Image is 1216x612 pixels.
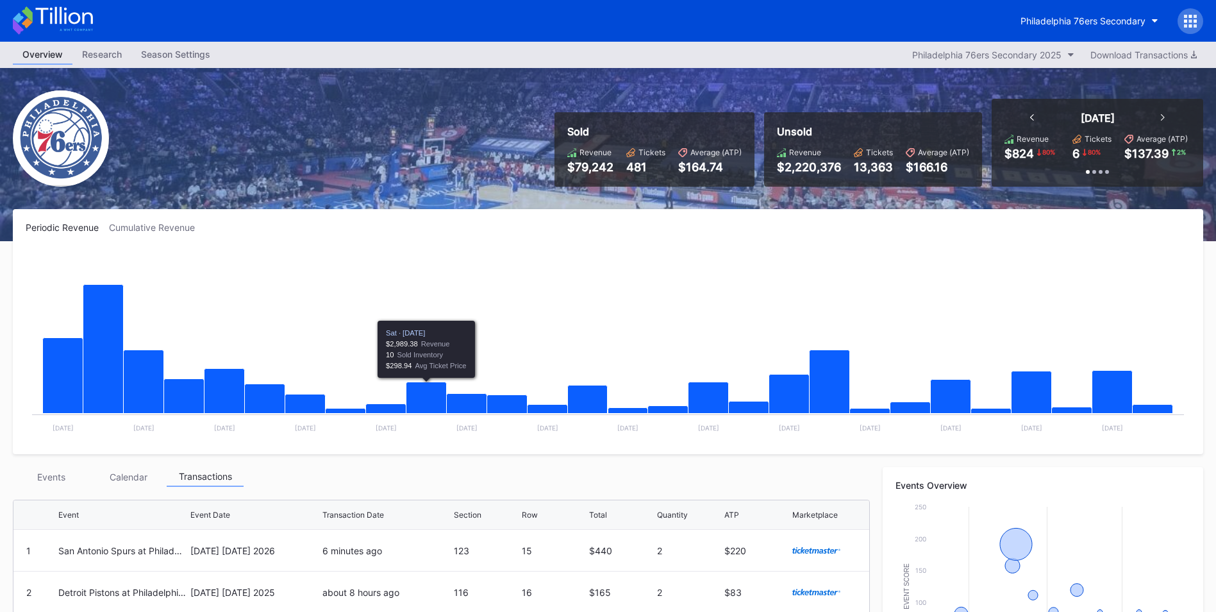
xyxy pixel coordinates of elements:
div: 16 [522,587,586,598]
div: $83 [724,587,788,598]
div: 2 [657,545,721,556]
button: Philadelphia 76ers Secondary 2025 [906,46,1081,64]
div: [DATE] [DATE] 2025 [190,587,319,598]
div: Transactions [167,467,244,487]
text: [DATE] [537,424,558,432]
div: Average (ATP) [690,148,742,157]
svg: Chart title [26,249,1190,441]
div: 481 [626,160,665,174]
div: Periodic Revenue [26,222,109,233]
text: [DATE] [456,424,478,432]
div: Quantity [657,510,688,520]
div: Tickets [1085,134,1112,144]
div: $220 [724,545,788,556]
div: $440 [589,545,653,556]
div: Average (ATP) [918,148,969,157]
div: San Antonio Spurs at Philadelphia 76ers [58,545,187,556]
div: $79,242 [567,160,613,174]
div: Unsold [777,125,969,138]
div: 15 [522,545,586,556]
text: [DATE] [940,424,962,432]
img: Philadelphia_76ers.png [13,90,109,187]
a: Overview [13,45,72,65]
div: Marketplace [792,510,838,520]
button: Download Transactions [1084,46,1203,64]
div: Season Settings [131,45,220,64]
img: ticketmaster.svg [792,589,840,595]
text: [DATE] [214,424,235,432]
text: [DATE] [617,424,638,432]
div: $137.39 [1124,147,1169,160]
div: 80 % [1087,147,1102,157]
div: Revenue [789,148,821,157]
div: $166.16 [906,160,969,174]
div: Event Date [190,510,230,520]
img: ticketmaster.svg [792,547,840,554]
div: 123 [454,545,518,556]
button: Philadelphia 76ers Secondary [1011,9,1168,33]
div: $165 [589,587,653,598]
div: Cumulative Revenue [109,222,205,233]
text: 250 [915,503,926,511]
text: [DATE] [779,424,800,432]
div: Tickets [866,148,893,157]
div: 13,363 [854,160,893,174]
div: about 8 hours ago [322,587,451,598]
div: Total [589,510,607,520]
div: Sold [567,125,742,138]
div: 2 [657,587,721,598]
div: 80 % [1041,147,1056,157]
div: Detroit Pistons at Philadelphia 76ers [58,587,187,598]
div: Row [522,510,538,520]
div: $824 [1004,147,1034,160]
div: Transaction Date [322,510,384,520]
div: 1 [26,545,31,556]
div: Philadelphia 76ers Secondary 2025 [912,49,1062,60]
div: 6 [1072,147,1079,160]
div: Tickets [638,148,665,157]
div: [DATE] [DATE] 2026 [190,545,319,556]
div: 2 % [1176,147,1187,157]
text: [DATE] [295,424,316,432]
text: [DATE] [860,424,881,432]
text: Event Score [903,563,910,609]
div: Research [72,45,131,64]
div: $2,220,376 [777,160,841,174]
div: Philadelphia 76ers Secondary [1020,15,1145,26]
div: Calendar [90,467,167,487]
text: [DATE] [53,424,74,432]
div: Events [13,467,90,487]
div: ATP [724,510,739,520]
div: Average (ATP) [1137,134,1188,144]
a: Season Settings [131,45,220,65]
text: [DATE] [698,424,719,432]
div: Download Transactions [1090,49,1197,60]
div: [DATE] [1081,112,1115,124]
div: 2 [26,587,31,598]
text: [DATE] [133,424,154,432]
div: 6 minutes ago [322,545,451,556]
div: Section [454,510,481,520]
div: $164.74 [678,160,742,174]
div: 116 [454,587,518,598]
text: [DATE] [1102,424,1123,432]
text: 200 [915,535,926,543]
text: [DATE] [376,424,397,432]
div: Revenue [579,148,612,157]
text: [DATE] [1021,424,1042,432]
div: Event [58,510,79,520]
div: Events Overview [895,480,1190,491]
text: 150 [915,566,926,574]
div: Revenue [1017,134,1049,144]
text: 100 [915,599,926,606]
a: Research [72,45,131,65]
